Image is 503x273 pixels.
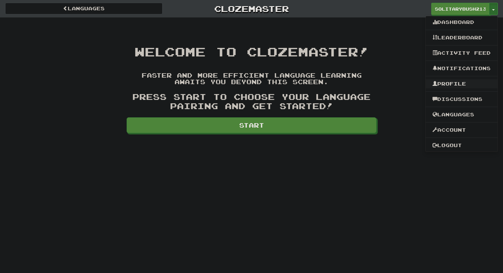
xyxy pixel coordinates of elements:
[426,33,498,42] a: Leaderboard
[426,18,498,27] a: Dashboard
[426,95,498,104] a: Discussions
[426,79,498,88] a: Profile
[431,3,489,15] a: SolitaryBush2135
[435,6,486,12] span: SolitaryBush2135
[127,117,376,133] a: Start
[426,126,498,134] a: Account
[127,92,376,110] h3: Press Start to choose your language pairing and get started!
[426,49,498,57] a: Activity Feed
[426,141,498,150] a: Logout
[426,110,498,119] a: Languages
[173,3,330,15] a: Clozemaster
[5,3,163,14] a: Languages
[127,45,376,58] h1: Welcome to Clozemaster!
[127,72,376,86] h4: Faster and more efficient language learning awaits you beyond this screen.
[426,64,498,73] a: Notifications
